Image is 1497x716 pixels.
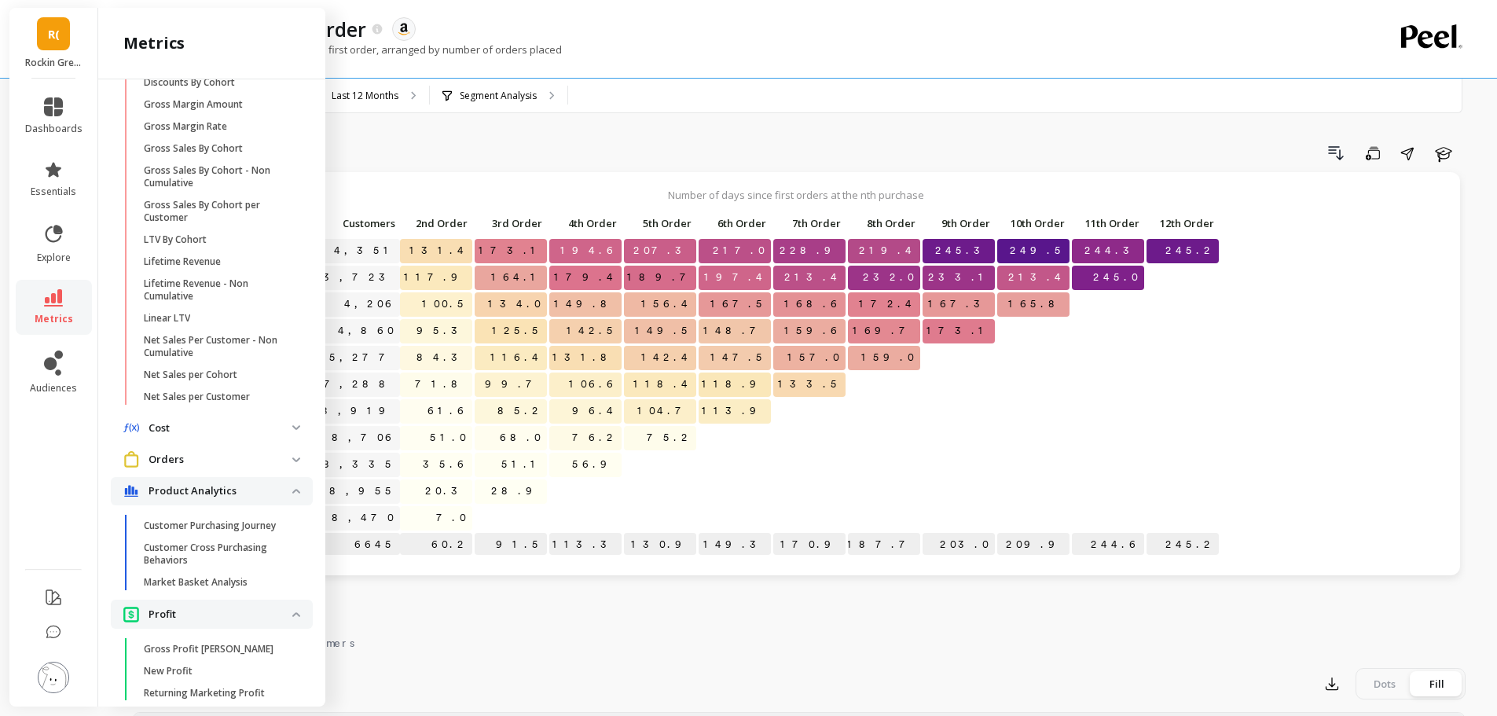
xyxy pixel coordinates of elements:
img: down caret icon [292,457,300,462]
span: dashboards [25,123,83,135]
p: Rockin Green (Essor) [25,57,83,69]
span: 61.6 [424,399,472,423]
p: 244.6 [1072,533,1144,556]
span: 244.3 [1081,239,1144,263]
span: 116.4 [487,346,547,369]
p: 130.9 [624,533,696,556]
span: 95.3 [413,319,472,343]
p: 12th Order [1147,212,1219,234]
div: Toggle SortBy [399,212,474,237]
div: Toggle SortBy [474,212,549,237]
span: explore [37,252,71,264]
span: 173.1 [475,239,547,263]
span: 167.3 [925,292,995,316]
span: 245.0 [1090,266,1144,289]
p: Cost [149,420,292,436]
p: 2nd Order [400,212,472,234]
span: 142.4 [638,346,696,369]
p: 3rd Order [475,212,547,234]
span: 99.7 [482,373,547,396]
span: 104.7 [634,399,696,423]
span: 194.6 [557,239,622,263]
span: 51.0 [427,426,472,450]
span: 85.2 [494,399,547,423]
span: 189.7 [624,266,701,289]
p: New Profit [144,665,193,677]
p: Product Analytics [149,483,292,499]
span: 197.4 [701,266,771,289]
span: 164.1 [488,266,547,289]
span: 96.4 [569,399,622,423]
p: Number of days since first orders at the nth purchase [148,188,1444,202]
img: down caret icon [292,612,300,617]
img: navigation item icon [123,423,139,433]
span: 56.9 [569,453,622,476]
nav: Tabs [132,622,1466,659]
span: 106.6 [566,373,622,396]
p: Gross Margin Rate [144,120,227,133]
p: Segment Analysis [460,90,537,102]
span: 149.5 [632,319,696,343]
img: api.amazon.svg [397,22,411,36]
p: 5th Order [624,212,696,234]
p: 60.2 [400,533,472,556]
span: 100.5 [419,292,472,316]
span: 10th Order [1000,217,1065,229]
p: 113.3 [549,533,622,556]
p: Gross Margin Amount [144,98,243,111]
span: 113.9 [699,399,771,423]
div: Fill [1411,671,1462,696]
span: 6th Order [702,217,766,229]
a: 4,206 [341,292,400,316]
p: Lifetime Revenue - Non Cumulative [144,277,294,303]
span: 84.3 [413,346,472,369]
span: 165.8 [1005,292,1070,316]
a: 5,277 [326,346,400,369]
a: 4,860 [335,319,400,343]
p: Last 12 Months [332,90,398,102]
span: 9th Order [926,217,990,229]
p: Customer Cross Purchasing Behaviors [144,542,294,567]
p: 245.2 [1147,533,1219,556]
span: 245.3 [932,239,995,263]
div: Dots [1359,671,1411,696]
span: 159.6 [781,319,846,343]
p: Lifetime Revenue [144,255,221,268]
span: 213.4 [1005,266,1070,289]
p: 8th Order [848,212,920,234]
div: Toggle SortBy [698,212,772,237]
span: 7.0 [433,506,472,530]
p: 203.0 [923,533,995,556]
span: 217.0 [710,239,771,263]
p: 10th Order [997,212,1070,234]
span: 133.5 [775,373,846,396]
p: Linear LTV [144,312,190,325]
span: 76.2 [569,426,622,450]
span: audiences [30,382,77,395]
span: 118.4 [630,373,696,396]
span: 125.5 [489,319,547,343]
span: 2nd Order [403,217,468,229]
div: Toggle SortBy [1071,212,1146,237]
div: Toggle SortBy [623,212,698,237]
img: navigation item icon [123,451,139,468]
p: 187.7 [848,533,920,556]
p: 4th Order [549,212,622,234]
span: 219.4 [856,239,920,263]
div: Toggle SortBy [996,212,1071,237]
a: 8,706 [328,426,400,450]
span: 4th Order [552,217,617,229]
span: 20.3 [422,479,472,503]
p: 91.5 [475,533,547,556]
p: Returning Marketing Profit [144,687,265,699]
span: 169.7 [849,319,920,343]
p: Profit [149,607,292,622]
span: 172.4 [856,292,920,316]
span: Customers [309,217,395,229]
span: 35.6 [420,453,472,476]
div: Toggle SortBy [1146,212,1220,237]
span: 131.8 [549,346,622,369]
p: Orders [149,452,292,468]
p: Gross Sales By Cohort - Non Cumulative [144,164,294,189]
span: 28.9 [488,479,547,503]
